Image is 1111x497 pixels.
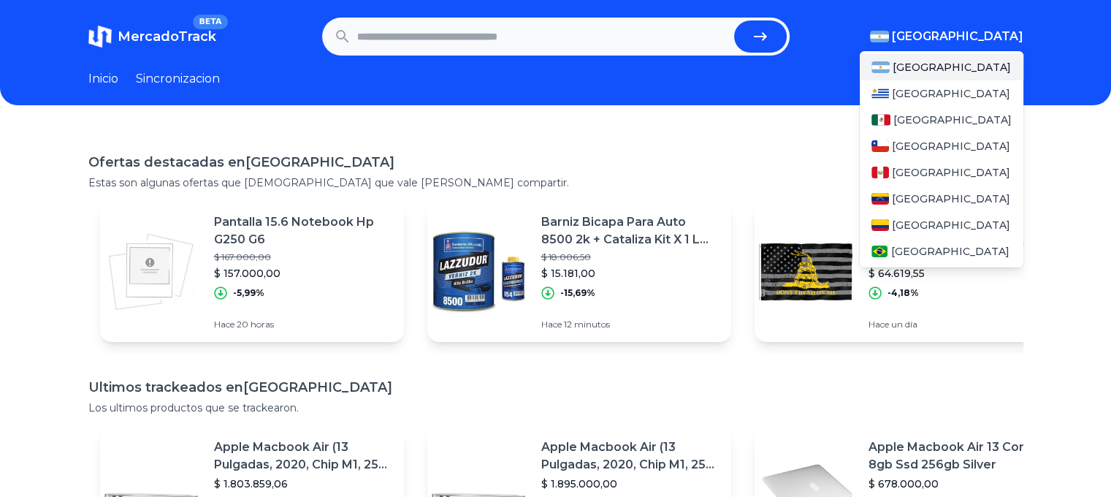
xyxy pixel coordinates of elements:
a: MercadoTrackBETA [88,25,216,48]
img: Argentina [870,31,889,42]
a: Venezuela[GEOGRAPHIC_DATA] [860,186,1023,212]
img: Venezuela [871,193,889,205]
span: [GEOGRAPHIC_DATA] [892,28,1023,45]
img: MercadoTrack [88,25,112,48]
span: [GEOGRAPHIC_DATA] [890,244,1009,259]
a: Sincronizacion [136,70,220,88]
p: Hace 20 horas [214,319,392,330]
img: Featured image [427,221,530,323]
h1: Ofertas destacadas en [GEOGRAPHIC_DATA] [88,152,1023,172]
img: Peru [871,167,889,178]
p: $ 18.006,50 [541,251,719,263]
p: Apple Macbook Air (13 Pulgadas, 2020, Chip M1, 256 Gb De Ssd, 8 Gb De Ram) - Plata [541,439,719,474]
p: $ 1.803.859,06 [214,477,392,491]
img: Argentina [871,61,890,73]
a: Colombia[GEOGRAPHIC_DATA] [860,212,1023,238]
a: Chile[GEOGRAPHIC_DATA] [860,133,1023,159]
p: Hace un día [868,319,1047,330]
img: Colombia [871,219,889,231]
p: -4,18% [887,287,919,299]
a: Argentina[GEOGRAPHIC_DATA] [860,54,1023,80]
a: Featured imagePantalla 15.6 Notebook Hp G250 G6$ 167.000,00$ 157.000,00-5,99%Hace 20 horas [100,202,404,342]
p: $ 167.000,00 [214,251,392,263]
a: Uruguay[GEOGRAPHIC_DATA] [860,80,1023,107]
p: Apple Macbook Air (13 Pulgadas, 2020, Chip M1, 256 Gb De Ssd, 8 Gb De Ram) - Plata [214,439,392,474]
img: Featured image [100,221,202,323]
span: [GEOGRAPHIC_DATA] [892,86,1010,101]
a: Mexico[GEOGRAPHIC_DATA] [860,107,1023,133]
a: Brasil[GEOGRAPHIC_DATA] [860,238,1023,265]
p: Barniz Bicapa Para Auto 8500 2k + Cataliza Kit X 1 L Sherwin [541,213,719,248]
img: Mexico [871,114,890,126]
p: $ 157.000,00 [214,266,392,281]
p: Estas son algunas ofertas que [DEMOGRAPHIC_DATA] que vale [PERSON_NAME] compartir. [88,175,1023,190]
p: -5,99% [233,287,264,299]
p: $ 64.619,55 [868,266,1047,281]
p: Apple Macbook Air 13 Core I5 8gb Ssd 256gb Silver [868,439,1047,474]
img: Brasil [871,246,888,257]
p: Los ultimos productos que se trackearon. [88,401,1023,415]
img: Uruguay [871,88,889,99]
span: BETA [193,15,227,29]
p: $ 1.895.000,00 [541,477,719,491]
p: $ 15.181,00 [541,266,719,281]
p: Pantalla 15.6 Notebook Hp G250 G6 [214,213,392,248]
p: -15,69% [560,287,595,299]
span: [GEOGRAPHIC_DATA] [892,191,1010,206]
span: [GEOGRAPHIC_DATA] [892,139,1010,153]
h1: Ultimos trackeados en [GEOGRAPHIC_DATA] [88,377,1023,398]
span: MercadoTrack [118,29,216,45]
span: [GEOGRAPHIC_DATA] [893,113,1012,127]
p: $ 678.000,00 [868,477,1047,491]
span: [GEOGRAPHIC_DATA] [892,165,1010,180]
img: Featured image [755,221,857,323]
a: Featured imageBarniz Bicapa Para Auto 8500 2k + Cataliza Kit X 1 L Sherwin$ 18.006,50$ 15.181,00-... [427,202,731,342]
p: Hace 12 minutos [541,319,719,330]
a: Peru[GEOGRAPHIC_DATA] [860,159,1023,186]
span: [GEOGRAPHIC_DATA] [892,218,1010,232]
span: [GEOGRAPHIC_DATA] [893,60,1011,75]
a: Featured imageBandera Anley Don't Tread On Me, Negra, Americana, 90 X 150$ 67.435,19$ 64.619,55-4... [755,202,1058,342]
button: [GEOGRAPHIC_DATA] [870,28,1023,45]
a: Inicio [88,70,118,88]
img: Chile [871,140,889,152]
